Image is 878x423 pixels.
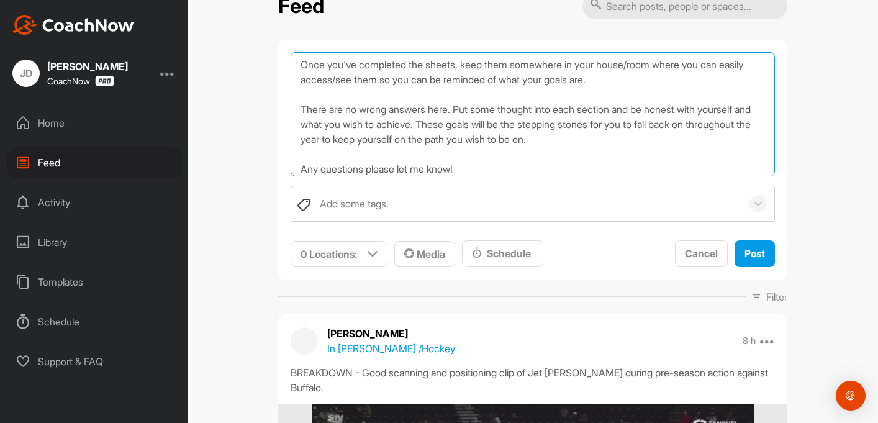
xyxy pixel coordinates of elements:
[7,147,182,178] div: Feed
[735,240,775,267] button: Post
[327,341,455,356] p: In [PERSON_NAME] / Hockey
[394,241,455,268] button: Media
[7,107,182,139] div: Home
[404,248,445,260] span: Media
[836,381,866,411] div: Open Intercom Messenger
[301,247,357,262] p: 0 Locations :
[12,60,40,87] div: JD
[47,61,128,71] div: [PERSON_NAME]
[7,346,182,377] div: Support & FAQ
[743,335,756,347] p: 8 h
[291,365,775,395] div: BREAKDOWN - Good scanning and positioning clip of Jet [PERSON_NAME] during pre-season action agai...
[320,196,389,211] div: Add some tags.
[472,246,533,261] div: Schedule
[95,76,114,86] img: CoachNow Pro
[7,266,182,298] div: Templates
[7,306,182,337] div: Schedule
[685,247,718,260] span: Cancel
[12,15,134,35] img: CoachNow
[7,187,182,218] div: Activity
[675,240,728,267] button: Cancel
[327,326,455,341] p: [PERSON_NAME]
[47,76,114,86] div: CoachNow
[7,227,182,258] div: Library
[744,247,765,260] span: Post
[766,289,787,304] p: Filter
[291,52,775,176] textarea: Hey [PERSON_NAME], Ive attached a few goal-setting sheets I'd would like you to print off and the...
